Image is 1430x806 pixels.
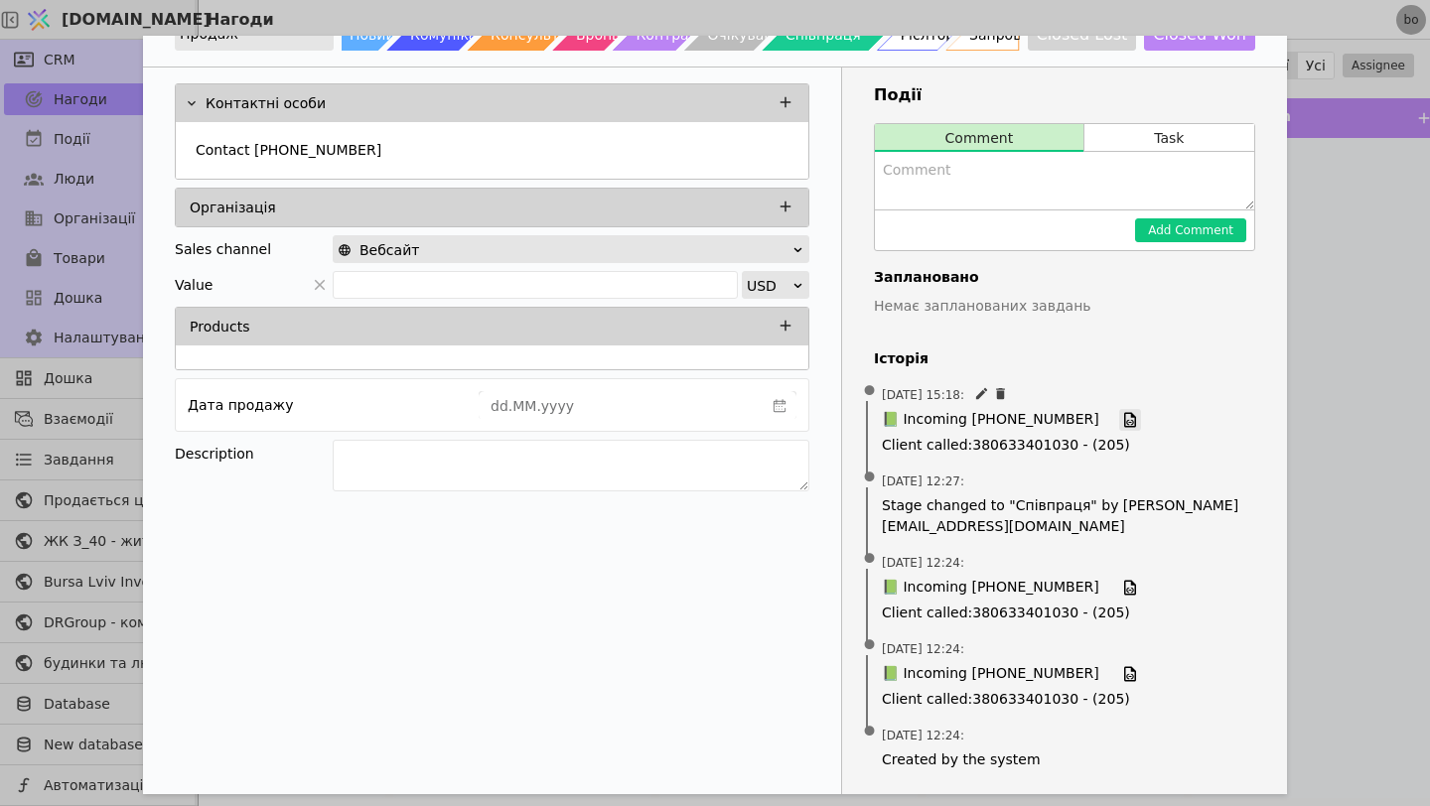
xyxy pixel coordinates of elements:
span: 📗 Incoming [PHONE_NUMBER] [882,663,1099,685]
span: • [860,707,880,757]
input: dd.MM.yyyy [480,392,764,420]
div: Sales channel [175,235,271,263]
div: Add Opportunity [143,36,1287,794]
span: Client called : 380633401030 - (205) [882,689,1247,710]
span: Вебсайт [359,236,419,264]
h4: Історія [874,348,1255,369]
span: Client called : 380633401030 - (205) [882,603,1247,623]
div: Description [175,440,333,468]
p: Products [190,317,249,337]
span: 📗 Incoming [PHONE_NUMBER] [882,409,1099,431]
span: 📗 Incoming [PHONE_NUMBER] [882,577,1099,599]
span: • [860,534,880,585]
span: [DATE] 12:27 : [882,472,964,490]
svg: calender simple [773,399,786,413]
span: Stage changed to "Співпраця" by [PERSON_NAME][EMAIL_ADDRESS][DOMAIN_NAME] [882,495,1247,537]
h3: Події [874,83,1255,107]
button: Comment [875,124,1083,152]
span: [DATE] 12:24 : [882,727,964,744]
img: online-store.svg [338,243,352,257]
div: Дата продажу [188,391,293,419]
p: Організація [190,198,276,218]
span: • [860,620,880,671]
button: Task [1084,124,1254,152]
span: [DATE] 12:24 : [882,640,964,658]
p: Немає запланованих завдань [874,296,1255,317]
p: Contact [PHONE_NUMBER] [196,140,381,161]
h4: Заплановано [874,267,1255,288]
span: • [860,453,880,503]
span: [DATE] 15:18 : [882,386,964,404]
button: Add Comment [1135,218,1246,242]
p: Контактні особи [206,93,326,114]
span: [DATE] 12:24 : [882,554,964,572]
span: • [860,366,880,417]
span: Value [175,271,213,299]
span: Client called : 380633401030 - (205) [882,435,1247,456]
span: Created by the system [882,749,1247,770]
div: USD [747,272,791,300]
